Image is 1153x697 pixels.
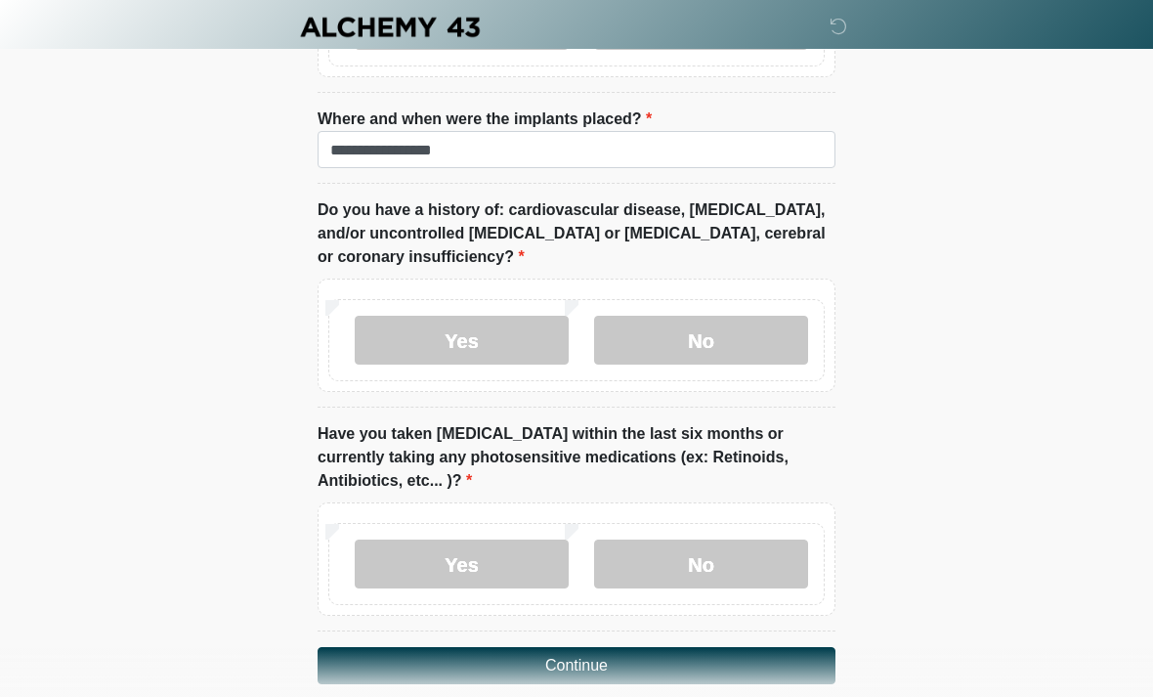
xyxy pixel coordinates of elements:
label: Yes [355,540,569,588]
label: Yes [355,316,569,365]
button: Continue [318,647,835,684]
label: No [594,540,808,588]
label: Have you taken [MEDICAL_DATA] within the last six months or currently taking any photosensitive m... [318,422,835,493]
img: Alchemy 43 Logo [298,15,482,39]
label: Do you have a history of: cardiovascular disease, [MEDICAL_DATA], and/or uncontrolled [MEDICAL_DA... [318,198,835,269]
label: No [594,316,808,365]
label: Where and when were the implants placed? [318,108,652,131]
